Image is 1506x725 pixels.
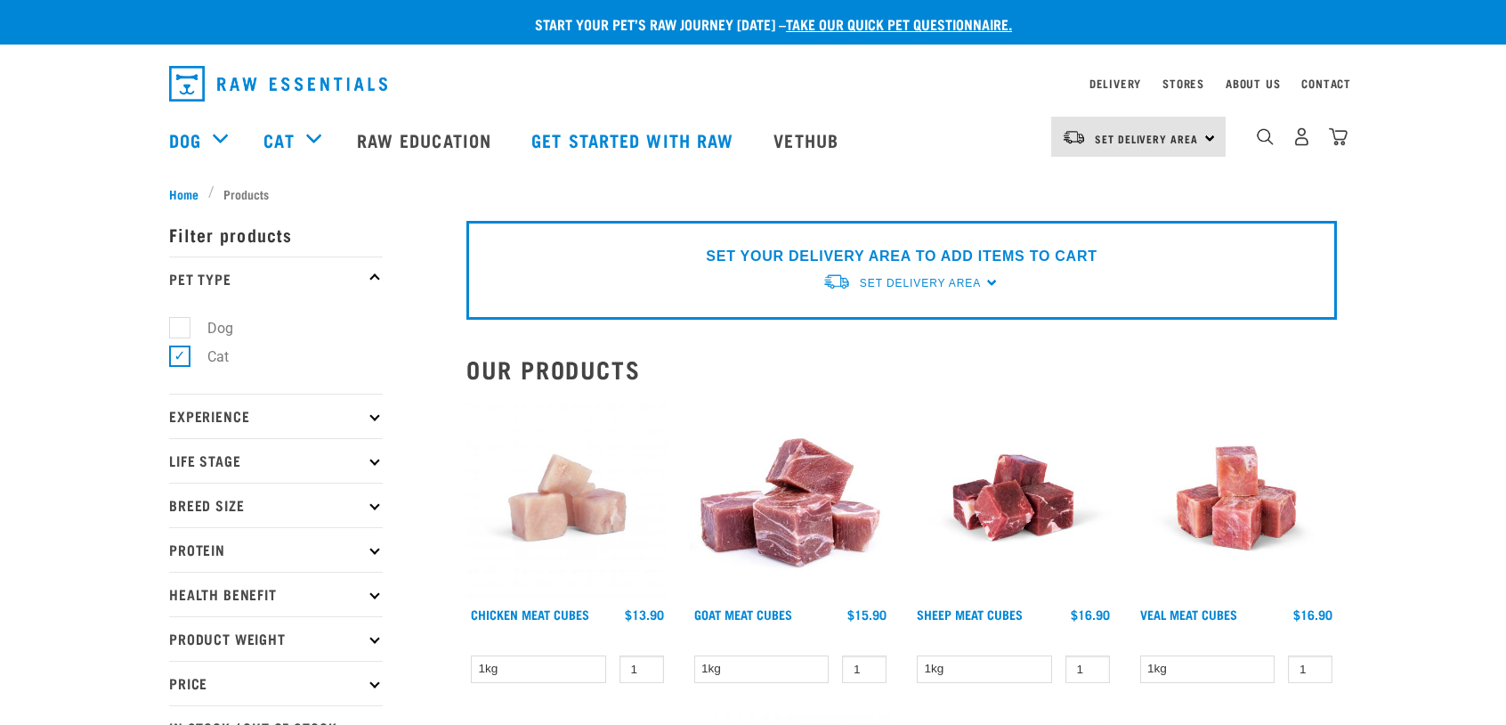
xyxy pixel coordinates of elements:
[169,184,198,203] span: Home
[1089,80,1141,86] a: Delivery
[786,20,1012,28] a: take our quick pet questionnaire.
[339,104,514,175] a: Raw Education
[694,611,792,617] a: Goat Meat Cubes
[1062,129,1086,145] img: van-moving.png
[1329,127,1348,146] img: home-icon@2x.png
[1140,611,1237,617] a: Veal Meat Cubes
[1071,607,1110,622] div: $16.90
[471,611,589,617] a: Chicken Meat Cubes
[169,572,383,616] p: Health Benefit
[1293,607,1332,622] div: $16.90
[169,257,383,301] p: Pet Type
[514,104,756,175] a: Get started with Raw
[619,656,664,683] input: 1
[842,656,887,683] input: 1
[155,59,1351,109] nav: dropdown navigation
[466,355,1337,383] h2: Our Products
[179,317,240,339] label: Dog
[847,607,887,622] div: $15.90
[1136,397,1338,599] img: Veal Meat Cubes8454
[179,346,236,368] label: Cat
[169,616,383,661] p: Product Weight
[169,483,383,527] p: Breed Size
[466,397,668,599] img: Chicken meat
[912,397,1114,599] img: Sheep Meat
[169,438,383,483] p: Life Stage
[169,661,383,705] p: Price
[917,611,1023,617] a: Sheep Meat Cubes
[1301,80,1351,86] a: Contact
[1292,127,1311,146] img: user.png
[1065,656,1110,683] input: 1
[263,126,294,153] a: Cat
[860,277,981,289] span: Set Delivery Area
[1257,128,1274,145] img: home-icon-1@2x.png
[822,273,851,291] img: van-moving.png
[169,66,387,102] img: Raw Essentials Logo
[1095,135,1198,142] span: Set Delivery Area
[1288,656,1332,683] input: 1
[706,246,1097,267] p: SET YOUR DELIVERY AREA TO ADD ITEMS TO CART
[1162,80,1204,86] a: Stores
[1226,80,1280,86] a: About Us
[625,607,664,622] div: $13.90
[169,126,201,153] a: Dog
[169,184,1337,203] nav: breadcrumbs
[169,212,383,257] p: Filter products
[169,527,383,572] p: Protein
[756,104,861,175] a: Vethub
[169,184,208,203] a: Home
[690,397,892,599] img: 1184 Wild Goat Meat Cubes Boneless 01
[169,394,383,438] p: Experience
